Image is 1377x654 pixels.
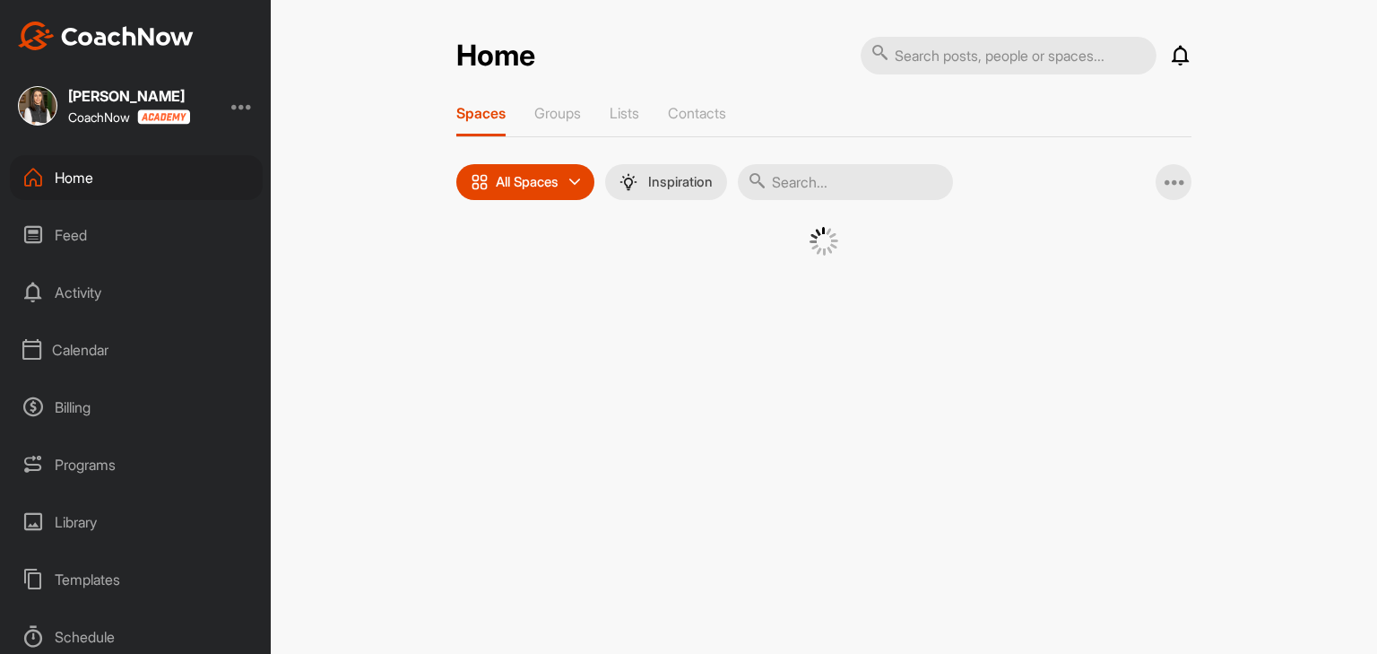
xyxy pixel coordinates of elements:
img: menuIcon [619,173,637,191]
div: CoachNow [68,109,190,125]
input: Search... [738,164,953,200]
h2: Home [456,39,535,74]
div: Billing [10,385,263,430]
img: square_318c742b3522fe015918cc0bd9a1d0e8.jpg [18,86,57,126]
p: Inspiration [648,175,713,189]
img: CoachNow acadmey [137,109,190,125]
img: icon [471,173,489,191]
div: Feed [10,213,263,257]
div: [PERSON_NAME] [68,89,190,103]
p: Spaces [456,104,506,122]
p: Lists [610,104,639,122]
div: Home [10,155,263,200]
div: Programs [10,442,263,487]
p: Contacts [668,104,726,122]
img: CoachNow [18,22,194,50]
input: Search posts, people or spaces... [861,37,1156,74]
p: Groups [534,104,581,122]
div: Calendar [10,327,263,372]
p: All Spaces [496,175,559,189]
div: Templates [10,557,263,602]
div: Library [10,500,263,545]
div: Activity [10,270,263,315]
img: G6gVgL6ErOh57ABN0eRmCEwV0I4iEi4d8EwaPGI0tHgoAbU4EAHFLEQAh+QQFCgALACwIAA4AGAASAAAEbHDJSesaOCdk+8xg... [810,227,838,256]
